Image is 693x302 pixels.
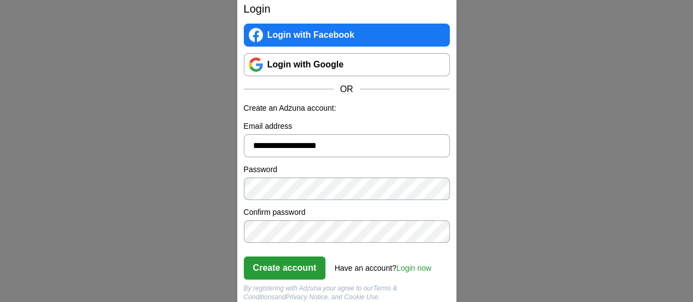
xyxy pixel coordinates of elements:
button: Create account [244,257,326,280]
label: Confirm password [244,207,450,218]
p: Create an Adzuna account: [244,102,450,114]
div: By registering with Adzuna your agree to our and , and Cookie Use. [244,284,450,301]
div: Have an account? [335,256,432,274]
h2: Login [244,1,450,17]
span: OR [334,83,360,96]
label: Email address [244,121,450,132]
a: Login with Facebook [244,24,450,47]
a: Privacy Notice [285,293,328,301]
a: Terms & Conditions [244,284,398,301]
label: Password [244,164,450,175]
a: Login now [396,264,431,272]
a: Login with Google [244,53,450,76]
